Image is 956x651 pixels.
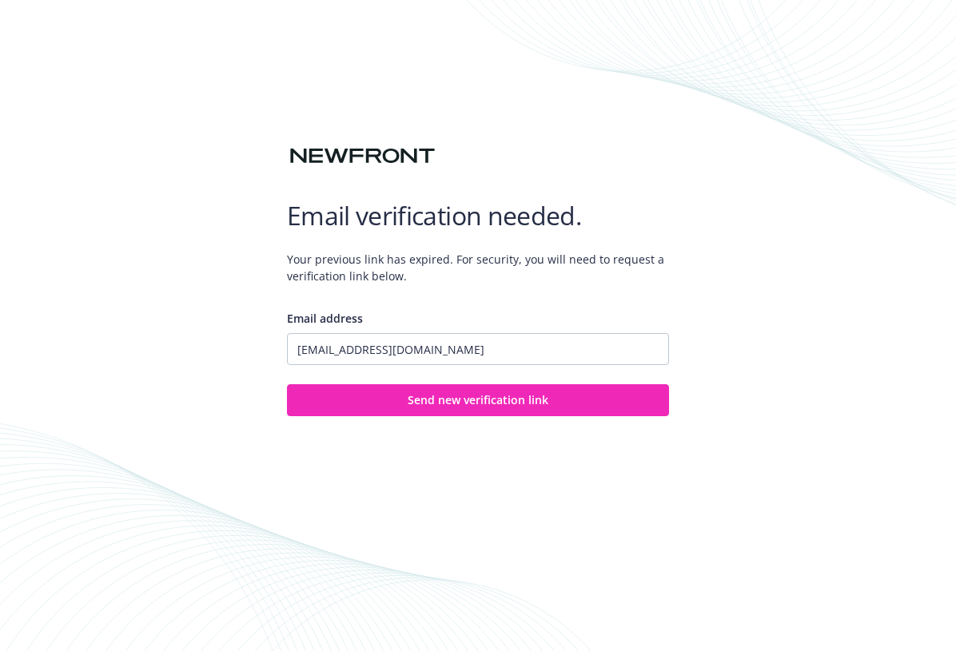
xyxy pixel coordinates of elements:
[287,333,669,365] input: Enter your email
[287,142,438,170] img: Newfront logo
[287,384,669,416] button: Send new verification link
[287,200,669,232] h1: Email verification needed.
[287,238,669,297] span: Your previous link has expired. For security, you will need to request a verification link below.
[408,392,548,407] span: Send new verification link
[287,311,363,326] span: Email address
